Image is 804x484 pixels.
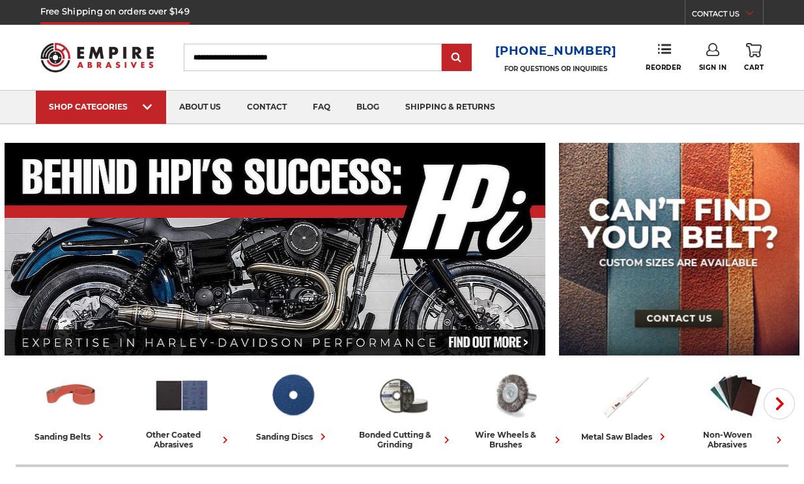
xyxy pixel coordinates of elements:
[300,91,343,124] a: faq
[646,43,682,71] a: Reorder
[40,35,154,80] img: Empire Abrasives
[35,430,108,444] div: sanding belts
[153,367,210,423] img: Other Coated Abrasives
[495,42,617,61] a: [PHONE_NUMBER]
[581,430,669,444] div: metal saw blades
[353,367,453,449] a: bonded cutting & grinding
[744,63,764,72] span: Cart
[707,367,764,423] img: Non-woven Abrasives
[685,430,786,449] div: non-woven abrasives
[559,143,799,355] img: promo banner for custom belts.
[242,367,343,444] a: sanding discs
[444,45,470,71] input: Submit
[699,63,727,72] span: Sign In
[485,367,543,423] img: Wire Wheels & Brushes
[343,91,392,124] a: blog
[132,367,232,449] a: other coated abrasives
[744,43,764,72] a: Cart
[21,367,121,444] a: sanding belts
[256,430,330,444] div: sanding discs
[685,367,786,449] a: non-woven abrasives
[464,367,564,449] a: wire wheels & brushes
[692,7,763,25] a: CONTACT US
[42,367,100,423] img: Sanding Belts
[764,388,795,419] button: Next
[264,367,321,423] img: Sanding Discs
[646,63,682,72] span: Reorder
[575,367,675,444] a: metal saw blades
[49,102,153,112] div: SHOP CATEGORIES
[166,91,234,124] a: about us
[234,91,300,124] a: contact
[353,430,453,449] div: bonded cutting & grinding
[132,430,232,449] div: other coated abrasives
[392,91,508,124] a: shipping & returns
[375,367,432,423] img: Bonded Cutting & Grinding
[495,65,617,73] p: FOR QUESTIONS OR INQUIRIES
[5,143,545,355] img: Banner for an interview featuring Horsepower Inc who makes Harley performance upgrades featured o...
[596,367,653,423] img: Metal Saw Blades
[464,430,564,449] div: wire wheels & brushes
